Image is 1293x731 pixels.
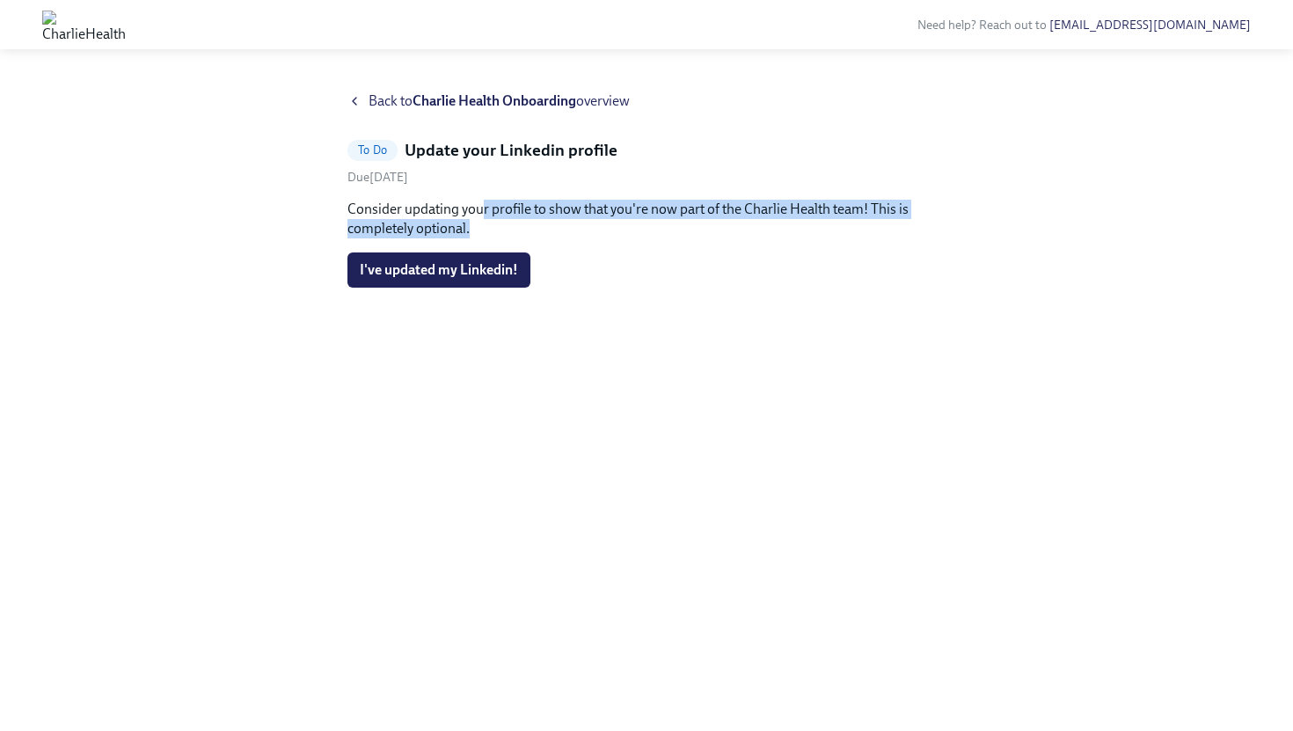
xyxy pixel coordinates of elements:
span: Need help? Reach out to [917,18,1251,33]
button: I've updated my Linkedin! [347,252,530,288]
span: I've updated my Linkedin! [360,261,518,279]
strong: Charlie Health Onboarding [413,92,576,109]
a: [EMAIL_ADDRESS][DOMAIN_NAME] [1049,18,1251,33]
span: To Do [347,143,398,157]
span: Back to overview [369,91,630,111]
a: Back toCharlie Health Onboardingoverview [347,91,946,111]
h5: Update your Linkedin profile [405,139,617,162]
img: CharlieHealth [42,11,126,39]
p: Consider updating your profile to show that you're now part of the Charlie Health team! This is c... [347,200,946,238]
span: Due [DATE] [347,170,408,185]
